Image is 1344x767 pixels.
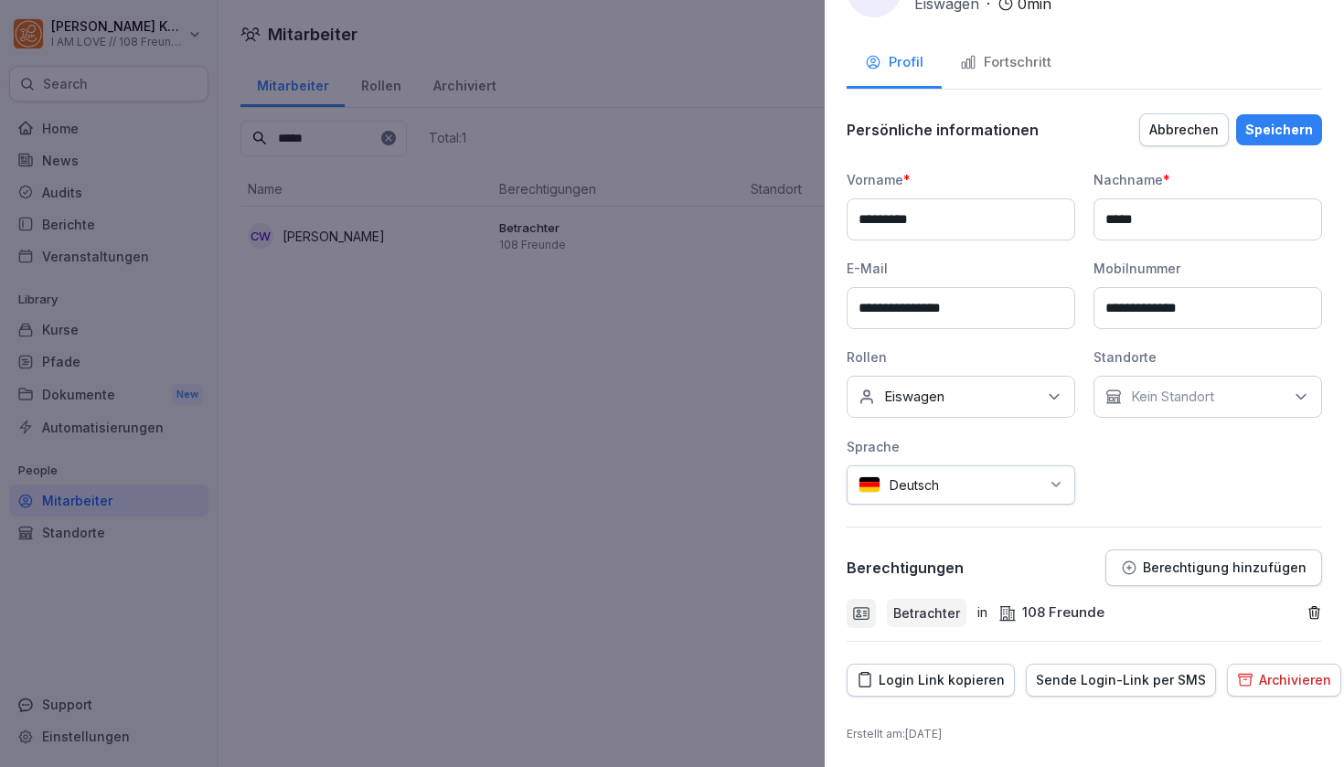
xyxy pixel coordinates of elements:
[847,347,1075,367] div: Rollen
[847,559,964,577] p: Berechtigungen
[977,602,987,623] p: in
[847,664,1015,697] button: Login Link kopieren
[1026,664,1216,697] button: Sende Login-Link per SMS
[847,121,1039,139] p: Persönliche informationen
[1139,113,1229,146] button: Abbrechen
[1036,670,1206,690] div: Sende Login-Link per SMS
[847,39,942,89] button: Profil
[1143,560,1307,575] p: Berechtigung hinzufügen
[847,170,1075,189] div: Vorname
[847,259,1075,278] div: E-Mail
[1093,347,1322,367] div: Standorte
[857,670,1005,690] div: Login Link kopieren
[1131,388,1214,406] p: Kein Standort
[1237,670,1331,690] div: Archivieren
[893,603,960,623] p: Betrachter
[960,52,1051,73] div: Fortschritt
[884,388,944,406] p: Eiswagen
[847,437,1075,456] div: Sprache
[865,52,923,73] div: Profil
[1149,120,1219,140] div: Abbrechen
[847,726,1322,742] p: Erstellt am : [DATE]
[859,476,880,494] img: de.svg
[1245,120,1313,140] div: Speichern
[847,465,1075,505] div: Deutsch
[1236,114,1322,145] button: Speichern
[998,602,1104,623] div: 108 Freunde
[1093,170,1322,189] div: Nachname
[1105,549,1322,586] button: Berechtigung hinzufügen
[1227,664,1341,697] button: Archivieren
[942,39,1070,89] button: Fortschritt
[1093,259,1322,278] div: Mobilnummer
